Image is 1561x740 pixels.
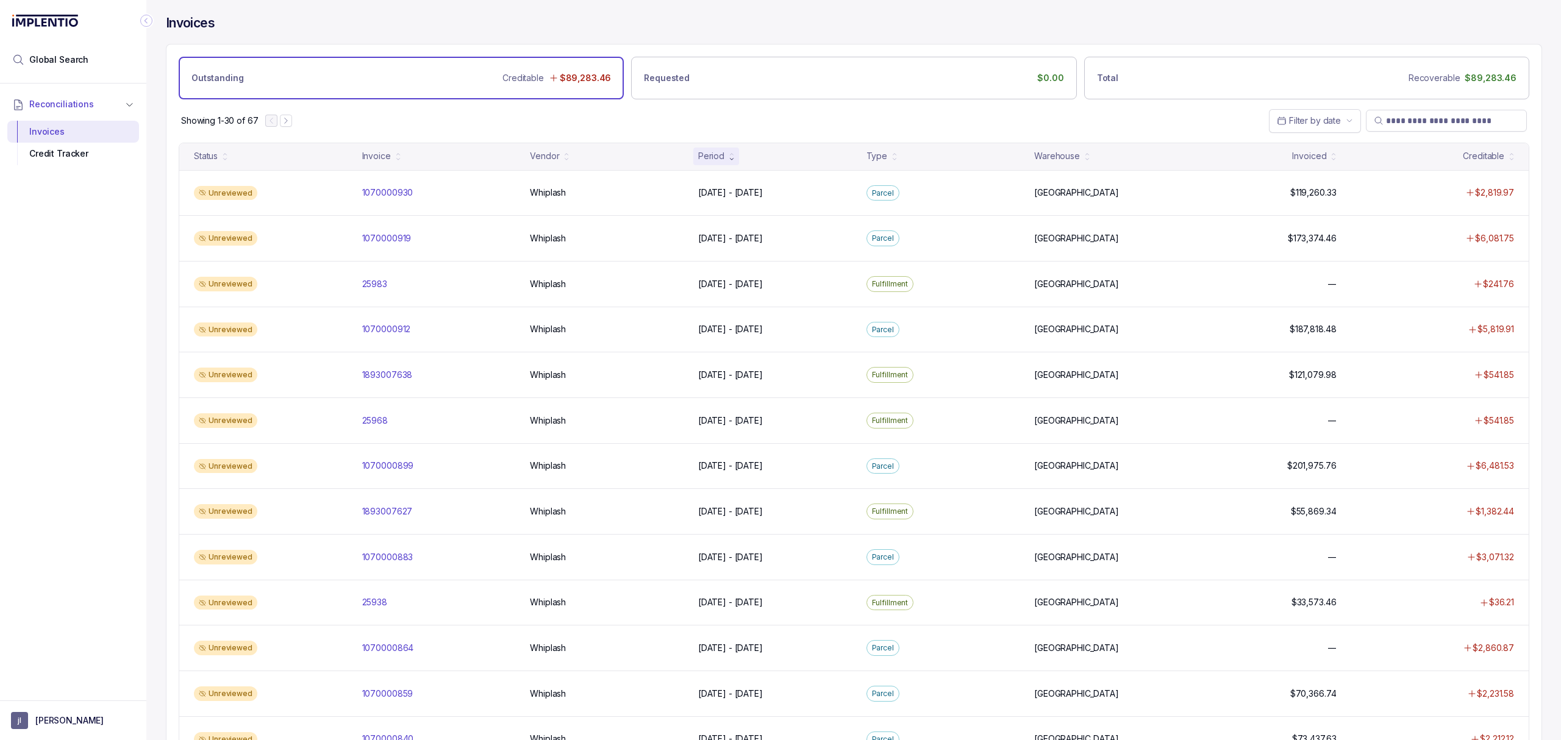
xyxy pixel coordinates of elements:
[1269,109,1361,132] button: Date Range Picker
[362,688,413,700] p: 1070000859
[7,91,139,118] button: Reconciliations
[1409,72,1460,84] p: Recoverable
[7,118,139,168] div: Reconciliations
[866,150,887,162] div: Type
[29,98,94,110] span: Reconciliations
[872,551,894,563] p: Parcel
[194,504,257,519] div: Unreviewed
[194,459,257,474] div: Unreviewed
[1277,115,1341,127] search: Date Range Picker
[530,460,566,472] p: Whiplash
[1034,688,1119,700] p: [GEOGRAPHIC_DATA]
[166,15,215,32] h4: Invoices
[698,688,763,700] p: [DATE] - [DATE]
[872,414,909,427] p: Fulfillment
[698,278,763,290] p: [DATE] - [DATE]
[530,150,559,162] div: Vendor
[1328,278,1337,290] p: —
[1034,187,1119,199] p: [GEOGRAPHIC_DATA]
[11,712,135,729] button: User initials[PERSON_NAME]
[530,323,566,335] p: Whiplash
[698,551,763,563] p: [DATE] - [DATE]
[698,414,763,427] p: [DATE] - [DATE]
[362,232,412,244] p: 1070000919
[1473,642,1514,654] p: $2,860.87
[698,232,763,244] p: [DATE] - [DATE]
[530,688,566,700] p: Whiplash
[194,641,257,655] div: Unreviewed
[1288,232,1336,244] p: $173,374.46
[362,460,414,472] p: 1070000899
[872,688,894,700] p: Parcel
[362,642,414,654] p: 1070000864
[872,505,909,518] p: Fulfillment
[1034,369,1119,381] p: [GEOGRAPHIC_DATA]
[1475,187,1514,199] p: $2,819.97
[698,369,763,381] p: [DATE] - [DATE]
[1037,72,1063,84] p: $0.00
[194,413,257,428] div: Unreviewed
[644,72,690,84] p: Requested
[1034,150,1080,162] div: Warehouse
[1287,460,1336,472] p: $201,975.76
[362,414,388,427] p: 25968
[1034,596,1119,608] p: [GEOGRAPHIC_DATA]
[698,642,763,654] p: [DATE] - [DATE]
[530,232,566,244] p: Whiplash
[530,596,566,608] p: Whiplash
[362,278,387,290] p: 25983
[194,550,257,564] div: Unreviewed
[872,369,909,381] p: Fulfillment
[1475,232,1514,244] p: $6,081.75
[1097,72,1118,84] p: Total
[1463,150,1504,162] div: Creditable
[191,72,243,84] p: Outstanding
[362,323,411,335] p: 1070000912
[1328,414,1337,427] p: —
[1034,323,1119,335] p: [GEOGRAPHIC_DATA]
[194,186,257,201] div: Unreviewed
[1484,369,1514,381] p: $541.85
[1291,505,1337,518] p: $55,869.34
[1289,115,1341,126] span: Filter by date
[872,232,894,244] p: Parcel
[872,642,894,654] p: Parcel
[530,414,566,427] p: Whiplash
[1489,596,1514,608] p: $36.21
[1290,187,1336,199] p: $119,260.33
[1292,150,1326,162] div: Invoiced
[1034,278,1119,290] p: [GEOGRAPHIC_DATA]
[139,13,154,28] div: Collapse Icon
[1477,688,1514,700] p: $2,231.58
[1477,323,1514,335] p: $5,819.91
[194,322,257,337] div: Unreviewed
[362,551,413,563] p: 1070000883
[872,597,909,609] p: Fulfillment
[530,278,566,290] p: Whiplash
[1034,505,1119,518] p: [GEOGRAPHIC_DATA]
[362,369,413,381] p: 1893007638
[1034,460,1119,472] p: [GEOGRAPHIC_DATA]
[1290,323,1336,335] p: $187,818.48
[872,278,909,290] p: Fulfillment
[530,187,566,199] p: Whiplash
[1290,688,1337,700] p: $70,366.74
[194,150,218,162] div: Status
[181,115,258,127] p: Showing 1-30 of 67
[194,686,257,701] div: Unreviewed
[29,54,88,66] span: Global Search
[1034,642,1119,654] p: [GEOGRAPHIC_DATA]
[362,505,413,518] p: 1893007627
[1291,596,1337,608] p: $33,573.46
[11,712,28,729] span: User initials
[560,72,612,84] p: $89,283.46
[698,323,763,335] p: [DATE] - [DATE]
[194,596,257,610] div: Unreviewed
[362,187,413,199] p: 1070000930
[872,324,894,336] p: Parcel
[1034,551,1119,563] p: [GEOGRAPHIC_DATA]
[35,714,104,727] p: [PERSON_NAME]
[362,596,387,608] p: 25938
[194,277,257,291] div: Unreviewed
[698,187,763,199] p: [DATE] - [DATE]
